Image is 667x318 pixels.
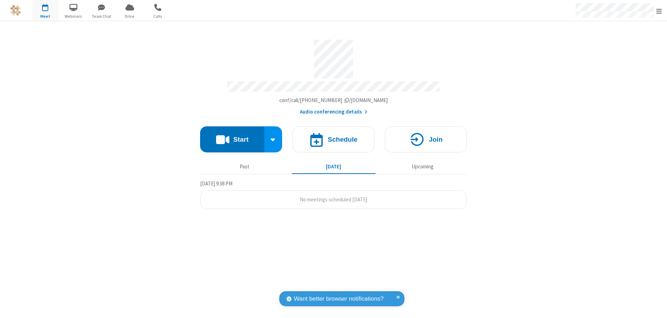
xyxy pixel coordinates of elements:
[203,160,287,173] button: Past
[117,13,143,19] span: Drive
[200,179,467,209] section: Today's Meetings
[279,97,388,103] span: Copy my meeting room link
[279,97,388,104] button: Copy my meeting room linkCopy my meeting room link
[89,13,115,19] span: Team Chat
[60,13,87,19] span: Webinars
[233,136,248,143] h4: Start
[200,34,467,116] section: Account details
[32,13,58,19] span: Meet
[385,126,467,152] button: Join
[381,160,464,173] button: Upcoming
[145,13,171,19] span: Calls
[328,136,357,143] h4: Schedule
[293,126,374,152] button: Schedule
[294,294,384,303] span: Want better browser notifications?
[200,126,264,152] button: Start
[264,126,282,152] div: Start conference options
[429,136,443,143] h4: Join
[200,180,232,187] span: [DATE] 9:38 PM
[300,108,368,116] button: Audio conferencing details
[300,196,367,203] span: No meetings scheduled [DATE]
[292,160,376,173] button: [DATE]
[10,5,21,16] img: QA Selenium DO NOT DELETE OR CHANGE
